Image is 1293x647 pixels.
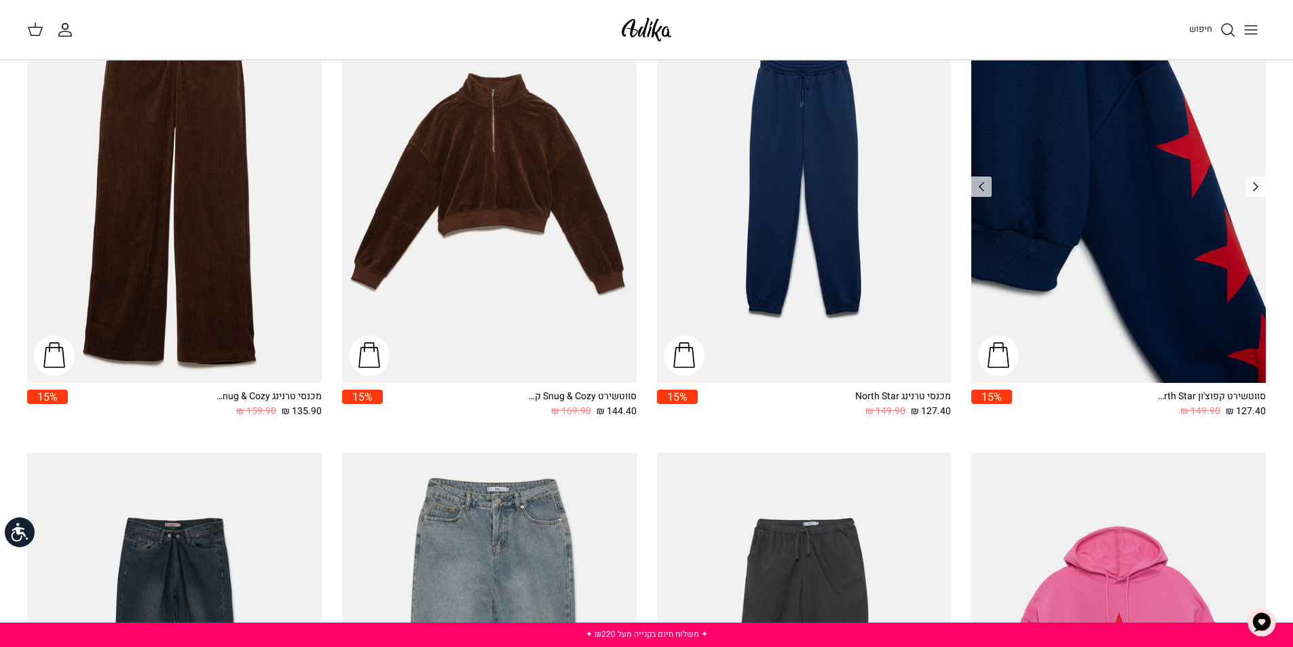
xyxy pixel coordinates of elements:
a: מכנסי טרנינג Snug & Cozy גזרה משוחררת 135.90 ₪ 159.90 ₪ [68,390,322,419]
div: מכנסי טרנינג North Star [842,390,951,404]
img: Adika IL [618,14,675,45]
span: 149.90 ₪ [1180,404,1220,419]
a: מכנסי טרנינג North Star 127.40 ₪ 149.90 ₪ [698,390,952,419]
a: חיפוש [1189,22,1236,38]
a: החשבון שלי [57,22,79,38]
span: 159.90 ₪ [236,404,276,419]
span: 127.40 ₪ [911,404,951,419]
span: 135.90 ₪ [282,404,322,419]
a: Previous [1245,177,1266,197]
span: 15% [971,390,1012,404]
span: 127.40 ₪ [1226,404,1266,419]
a: 15% [657,390,698,419]
button: Toggle menu [1236,15,1266,45]
a: Previous [971,177,992,197]
div: מכנסי טרנינג Snug & Cozy גזרה משוחררת [213,390,322,404]
span: 15% [342,390,383,404]
a: ✦ משלוח חינם בקנייה מעל ₪220 ✦ [586,628,708,640]
a: 15% [971,390,1012,419]
a: 15% [342,390,383,419]
span: חיפוש [1189,22,1212,35]
a: סווטשירט קפוצ'ון North Star אוברסייז 127.40 ₪ 149.90 ₪ [1012,390,1266,419]
span: 15% [27,390,68,404]
button: צ'אט [1241,602,1282,643]
span: 144.40 ₪ [597,404,637,419]
div: סווטשירט Snug & Cozy קרופ [528,390,637,404]
span: 169.90 ₪ [551,404,591,419]
div: סווטשירט קפוצ'ון North Star אוברסייז [1157,390,1266,404]
span: 15% [657,390,698,404]
a: 15% [27,390,68,419]
a: סווטשירט Snug & Cozy קרופ 144.40 ₪ 169.90 ₪ [383,390,637,419]
span: 149.90 ₪ [865,404,905,419]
